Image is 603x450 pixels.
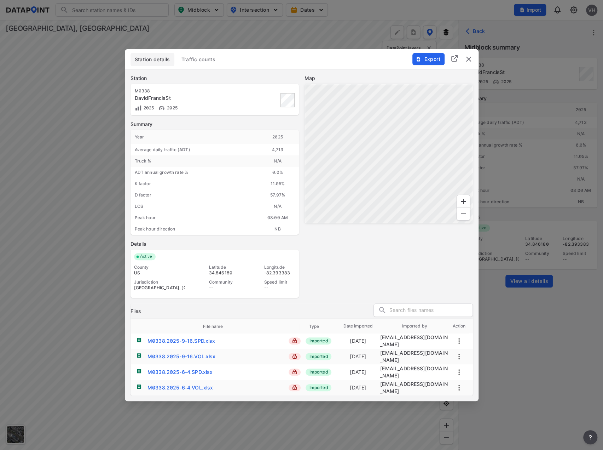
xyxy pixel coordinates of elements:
[209,285,240,291] div: --
[464,55,473,63] button: delete
[264,264,295,270] div: Longitude
[257,178,299,189] div: 11.05%
[306,353,331,360] span: Imported
[147,384,213,391] div: M0338.2025-6-4.VOL.xlsx
[131,167,257,178] div: ADT annual growth rate %
[181,56,216,63] span: Traffic counts
[209,279,240,285] div: Community
[131,121,299,128] label: Summary
[455,368,463,376] button: more
[412,53,445,65] button: Export
[306,384,331,391] span: Imported
[136,368,142,374] img: xlsx.b1bb01d6.svg
[131,155,257,167] div: Truck %
[336,365,380,379] td: [DATE]
[305,75,473,82] label: Map
[134,279,185,285] div: Jurisdiction
[257,223,299,235] div: NB
[457,207,470,221] div: Zoom Out
[136,384,142,389] img: xlsx.b1bb01d6.svg
[264,285,295,291] div: --
[380,349,449,364] div: jjeffcoat@greenvillesc.gov
[457,195,470,208] div: Zoom In
[389,305,472,316] input: Search files names
[147,353,216,360] div: M0338.2025-9-16.VOL.xlsx
[135,56,170,63] span: Station details
[147,369,213,376] div: M0338.2025-6-4.SPD.xlsx
[257,212,299,223] div: 08:00 AM
[292,369,297,374] img: lock_close.8fab59a9.svg
[142,105,154,110] span: 2025
[131,240,299,247] label: Details
[292,385,297,390] img: lock_close.8fab59a9.svg
[131,223,257,235] div: Peak hour direction
[380,381,449,395] div: jjeffcoat@greenvillesc.gov
[203,323,232,330] span: File name
[464,55,473,63] img: close.efbf2170.svg
[131,75,299,82] label: Station
[257,130,299,144] div: 2025
[459,210,468,218] svg: Zoom Out
[292,354,297,359] img: lock_close.8fab59a9.svg
[264,270,295,276] div: -82.393383
[459,197,468,206] svg: Zoom In
[131,308,141,315] h3: Files
[257,155,299,167] div: N/A
[336,350,380,363] td: [DATE]
[264,279,295,285] div: Speed limit
[306,337,331,344] span: Imported
[336,334,380,348] td: [DATE]
[131,178,257,189] div: K factor
[147,337,215,344] div: M0338.2025-9-16.SPD.xlsx
[455,337,463,345] button: more
[306,369,331,376] span: Imported
[135,104,142,112] img: Volume count
[336,381,380,394] td: [DATE]
[416,56,440,63] span: Export
[136,353,142,358] img: xlsx.b1bb01d6.svg
[134,264,185,270] div: County
[309,323,329,330] span: Type
[416,56,421,62] img: File%20-%20Download.70cf71cd.svg
[257,144,299,155] div: 4,713
[450,54,459,63] img: full_screen.b7bf9a36.svg
[134,270,185,276] div: US
[380,319,449,333] th: Imported by
[134,285,185,291] div: [GEOGRAPHIC_DATA], [GEOGRAPHIC_DATA]
[583,430,597,444] button: more
[257,201,299,212] div: N/A
[137,253,156,260] span: Active
[336,319,380,333] th: Date imported
[449,319,469,333] th: Action
[455,352,463,361] button: more
[135,88,243,94] div: M0338
[131,53,473,66] div: basic tabs example
[131,130,257,144] div: Year
[131,212,257,223] div: Peak hour
[292,338,297,343] img: lock_close.8fab59a9.svg
[380,334,449,348] div: jjeffcoat@greenvillesc.gov
[455,383,463,392] button: more
[131,189,257,201] div: D factor
[380,365,449,379] div: jjeffcoat@greenvillesc.gov
[587,433,593,442] span: ?
[131,144,257,155] div: Average daily traffic (ADT)
[209,264,240,270] div: Latitude
[136,337,142,343] img: xlsx.b1bb01d6.svg
[135,95,243,102] div: DavidFrancisSt
[131,201,257,212] div: LOS
[257,189,299,201] div: 57.97%
[165,105,178,110] span: 2025
[209,270,240,276] div: 34.846180
[158,104,165,112] img: Vehicle speed
[257,167,299,178] div: 0.0 %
